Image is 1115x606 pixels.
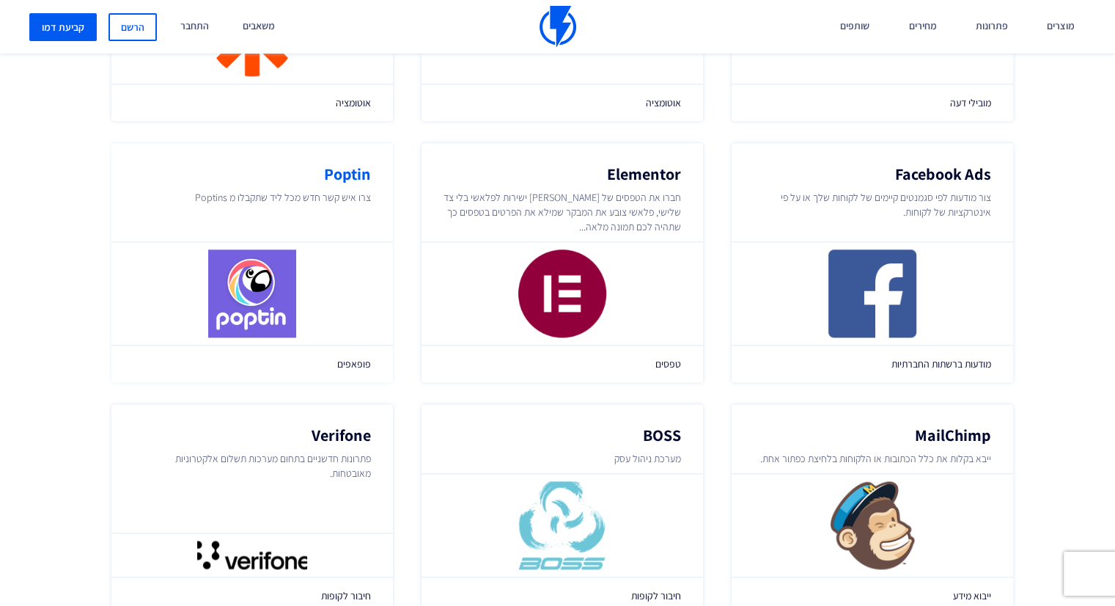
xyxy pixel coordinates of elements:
[133,451,371,481] p: פתרונות חדשניים בתחום מערכות תשלום אלקטרוניות מאובטחות.
[754,165,991,183] h2: Facebook Ads
[754,190,991,219] p: צור מודעות לפי סגמנטים קיימים של לקוחות שלך או על פי אינטרקציות של לקוחות.
[133,165,371,183] h2: Poptin
[444,357,681,371] span: טפסים
[133,190,371,205] p: צרו איש קשר חדש מכל ליד שתקבלו מ Poptins
[444,426,681,444] h2: BOSS
[29,13,97,41] a: קביעת דמו
[444,588,681,603] span: חיבור לקופות
[444,451,681,466] p: מערכת ניהול עסק
[133,95,371,110] span: אוטומציה
[754,451,991,466] p: ייבא בקלות את כלל הכתובות או הלקוחות בלחיצת כפתור אחת.
[754,357,991,371] span: מודעות ברשתות החברתיות
[133,426,371,444] h2: Verifone
[444,95,681,110] span: אוטומציה
[754,95,991,110] span: מובילי דעה
[108,13,157,41] a: הרשם
[444,190,681,234] p: חברו את הטפסים של [PERSON_NAME] ישירות לפלאשי בלי צד שלישי, פלאשי צובע את המבקר שמילא את הפרטים ב...
[444,165,681,183] h2: Elementor
[133,357,371,371] span: פופאפים
[754,588,991,603] span: ייבוא מידע
[754,426,991,444] h2: MailChimp
[133,588,371,603] span: חיבור לקופות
